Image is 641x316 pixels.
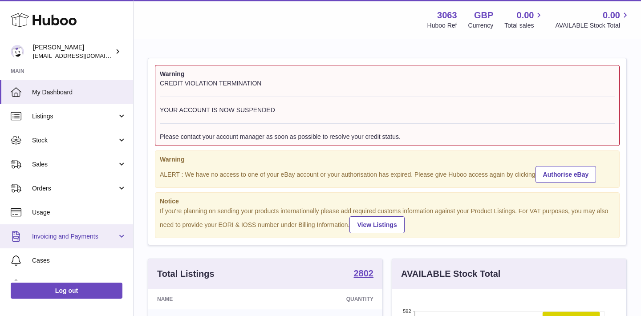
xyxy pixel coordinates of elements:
a: 0.00 AVAILABLE Stock Total [555,9,630,30]
span: Total sales [504,21,544,30]
span: [EMAIL_ADDRESS][DOMAIN_NAME] [33,52,131,59]
strong: Warning [160,155,615,164]
strong: 2802 [354,269,374,278]
text: 592 [403,308,411,314]
span: Sales [32,160,117,169]
div: Huboo Ref [427,21,457,30]
span: 0.00 [517,9,534,21]
span: Usage [32,208,126,217]
span: Invoicing and Payments [32,232,117,241]
span: Stock [32,136,117,145]
span: Listings [32,112,117,121]
a: View Listings [349,216,404,233]
span: 0.00 [603,9,620,21]
h3: Total Listings [157,268,215,280]
span: Cases [32,256,126,265]
a: 2802 [354,269,374,280]
div: CREDIT VIOLATION TERMINATION YOUR ACCOUNT IS NOW SUSPENDED Please contact your account manager as... [160,79,615,141]
a: 0.00 Total sales [504,9,544,30]
strong: GBP [474,9,493,21]
h3: AVAILABLE Stock Total [401,268,500,280]
div: ALERT : We have no access to one of your eBay account or your authorisation has expired. Please g... [160,165,615,183]
th: Quantity [272,289,382,309]
span: AVAILABLE Stock Total [555,21,630,30]
th: Name [148,289,272,309]
strong: 3063 [437,9,457,21]
span: Channels [32,280,126,289]
div: Currency [468,21,494,30]
span: My Dashboard [32,88,126,97]
a: Log out [11,283,122,299]
div: If you're planning on sending your products internationally please add required customs informati... [160,207,615,234]
img: vintagefindsltd@yahoo.com [11,45,24,58]
strong: Notice [160,197,615,206]
strong: Warning [160,70,615,78]
span: Orders [32,184,117,193]
a: Authorise eBay [536,166,596,183]
div: [PERSON_NAME] [33,43,113,60]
